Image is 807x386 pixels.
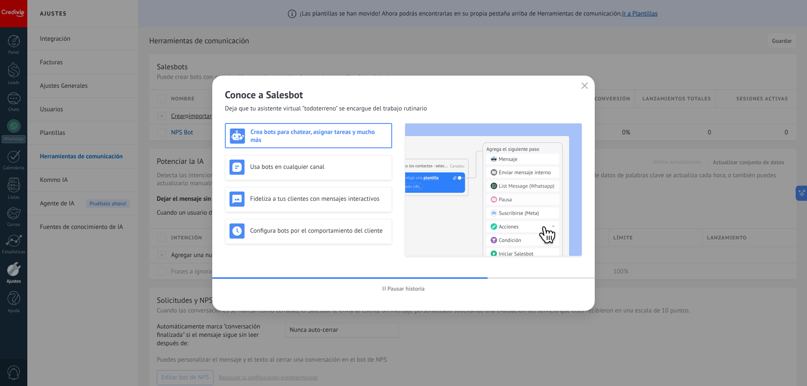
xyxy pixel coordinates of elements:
[225,105,427,113] span: Deja que tu asistente virtual "todoterreno" se encargue del trabajo rutinario
[379,282,429,295] button: Pausar historia
[250,163,388,171] h3: Usa bots en cualquier canal
[388,286,425,291] span: Pausar historia
[251,128,387,144] h3: Crea bots para chatear, asignar tareas y mucho más
[225,88,582,101] h2: Conoce a Salesbot
[250,195,388,203] h3: Fideliza a tus clientes con mensajes interactivos
[250,227,388,235] h3: Configura bots por el comportamiento del cliente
